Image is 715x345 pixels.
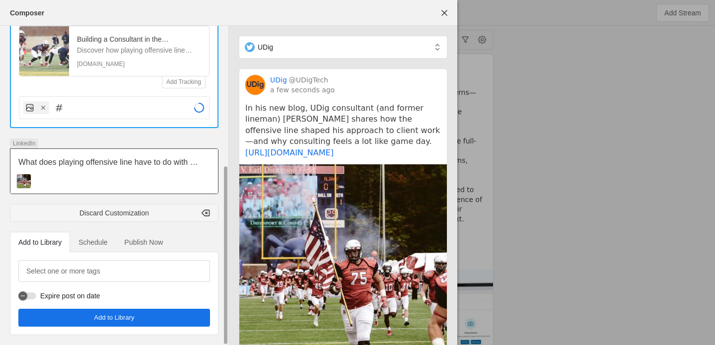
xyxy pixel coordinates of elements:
[245,148,334,157] a: [URL][DOMAIN_NAME]
[10,138,38,148] div: LinkedIn
[36,291,100,301] label: Expire post on date
[245,103,441,158] pre: In his new blog, UDig consultant (and former lineman) [PERSON_NAME] shares how the offensive line...
[289,75,328,85] a: @UDigTech
[10,204,218,222] button: Discard Customization
[18,208,211,218] div: Discard Customization
[245,75,265,95] img: cache
[19,26,69,76] img: Building a Consultant in the Trenches: How Playing Offensive Line Shaped My Consulting Career
[162,76,205,88] button: Add Tracking
[125,239,163,246] span: Publish Now
[78,239,107,246] span: Schedule
[77,34,201,44] div: Building a Consultant in the Trenches: How Playing Offensive Line Shaped My Consulting Career
[270,85,335,95] a: a few seconds ago
[26,265,100,277] mat-label: Select one or more tags
[270,75,287,85] a: UDig
[18,239,62,246] span: Add to Library
[18,158,198,178] span: What does playing offensive line have to do with consulting?
[10,8,44,18] div: Composer
[94,313,135,323] span: Add to Library
[16,174,31,189] img: 9d552ec9-09ed-41d2-b9b4-dcb7e95a73bd
[77,45,201,55] p: Discover how playing offensive line paved the way for a successful consulting career, and which s...
[77,60,201,68] div: [DOMAIN_NAME]
[18,309,210,327] button: Add to Library
[258,42,273,52] span: UDig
